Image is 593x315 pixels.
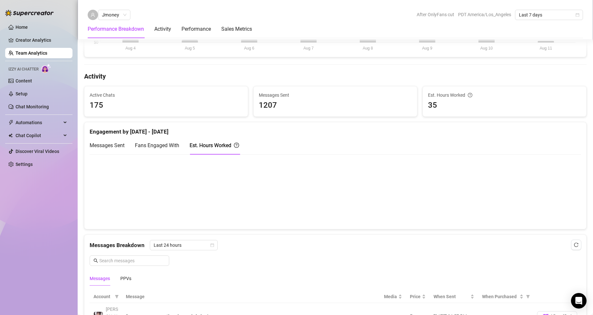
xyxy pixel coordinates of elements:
img: AI Chatter [41,64,51,73]
span: Chat Copilot [16,130,61,141]
span: Last 7 days [519,10,579,20]
span: Jmoney [102,10,126,20]
span: question-circle [468,92,472,99]
span: Last 24 hours [154,240,214,250]
span: filter [525,292,531,301]
div: Messages Breakdown [90,240,581,250]
img: Chat Copilot [8,133,13,138]
th: Media [380,290,406,303]
div: Activity [154,25,171,33]
div: Est. Hours Worked [190,141,239,149]
span: When Sent [434,293,469,300]
span: user [91,13,95,17]
span: Account [93,293,112,300]
span: thunderbolt [8,120,14,125]
span: PDT America/Los_Angeles [458,10,511,19]
span: search [93,258,98,263]
div: Engagement by [DATE] - [DATE] [90,122,581,136]
span: Izzy AI Chatter [8,66,38,72]
th: Price [406,290,430,303]
a: Creator Analytics [16,35,67,45]
span: question-circle [234,141,239,149]
a: Content [16,78,32,83]
span: 1207 [259,99,412,112]
a: Setup [16,91,27,96]
span: Media [384,293,397,300]
span: calendar [210,243,214,247]
a: Chat Monitoring [16,104,49,109]
span: After OnlyFans cut [417,10,454,19]
th: Message [122,290,380,303]
h4: Activity [84,72,587,81]
span: When Purchased [482,293,518,300]
div: Sales Metrics [221,25,252,33]
a: Team Analytics [16,50,47,56]
span: reload [574,243,578,247]
a: Settings [16,162,33,167]
span: Messages Sent [90,142,125,148]
span: Automations [16,117,61,128]
span: Fans Engaged With [135,142,179,148]
span: filter [115,295,119,299]
div: Performance [181,25,211,33]
input: Search messages [99,257,165,264]
span: 35 [428,99,581,112]
div: Performance Breakdown [88,25,144,33]
div: PPVs [120,275,131,282]
th: When Purchased [478,290,533,303]
th: When Sent [430,290,478,303]
span: 175 [90,99,243,112]
a: Home [16,25,28,30]
span: calendar [576,13,579,17]
a: Discover Viral Videos [16,149,59,154]
span: Messages Sent [259,92,412,99]
img: logo-BBDzfeDw.svg [5,10,54,16]
div: Est. Hours Worked [428,92,581,99]
div: Messages [90,275,110,282]
span: filter [526,295,530,299]
span: Price [410,293,421,300]
span: filter [114,292,120,301]
span: Active Chats [90,92,243,99]
div: Open Intercom Messenger [571,293,587,309]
